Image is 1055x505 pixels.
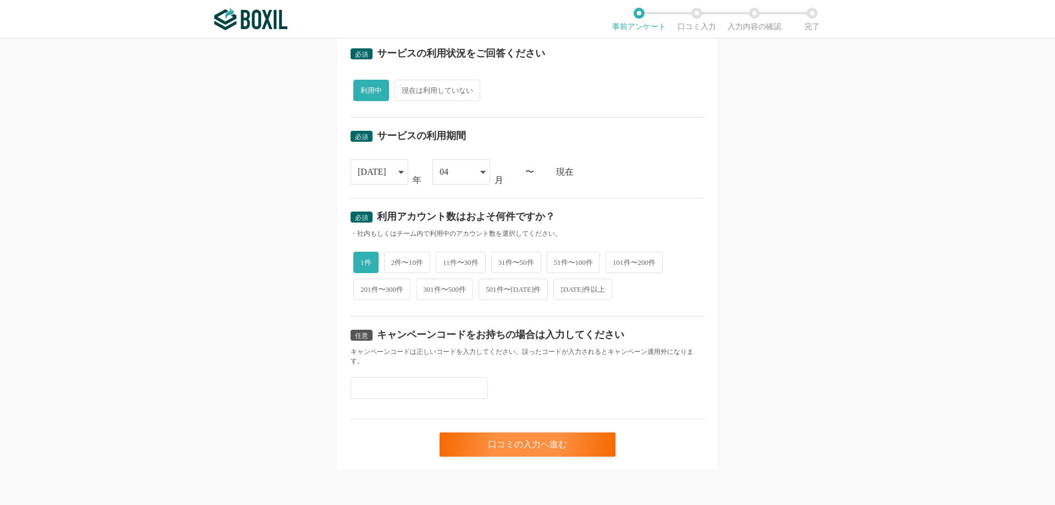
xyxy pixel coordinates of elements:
div: ・社内もしくはチーム内で利用中のアカウント数を選択してください。 [351,229,704,238]
span: 31件〜50件 [491,252,541,273]
div: 年 [413,176,421,185]
span: 201件〜300件 [353,279,410,300]
li: 事前アンケート [610,8,668,31]
span: 必須 [355,133,368,141]
span: 11件〜30件 [436,252,486,273]
span: 必須 [355,51,368,58]
div: [DATE] [358,160,386,184]
div: 月 [495,176,503,185]
div: サービスの利用状況をご回答ください [377,48,545,58]
span: 1件 [353,252,379,273]
span: 必須 [355,214,368,221]
span: 101件〜200件 [606,252,663,273]
span: 利用中 [353,80,389,101]
span: 任意 [355,332,368,340]
span: 501件〜[DATE]件 [479,279,548,300]
span: [DATE]件以上 [553,279,612,300]
div: キャンペーンコードをお持ちの場合は入力してください [377,330,624,340]
div: 現在 [556,168,704,176]
span: 51件〜100件 [547,252,601,273]
div: 〜 [525,168,534,176]
div: サービスの利用期間 [377,131,466,141]
img: ボクシルSaaS_ロゴ [214,8,287,30]
span: 2件〜10件 [384,252,431,273]
div: 口コミの入力へ進む [440,432,615,457]
li: 入力内容の確認 [725,8,783,31]
span: 301件〜500件 [416,279,473,300]
div: 04 [440,160,448,184]
li: 口コミ入力 [668,8,725,31]
div: 利用アカウント数はおよそ何件ですか？ [377,212,555,221]
span: 現在は利用していない [395,80,480,101]
div: キャンペーンコードは正しいコードを入力してください。誤ったコードが入力されるとキャンペーン適用外になります。 [351,347,704,366]
li: 完了 [783,8,841,31]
